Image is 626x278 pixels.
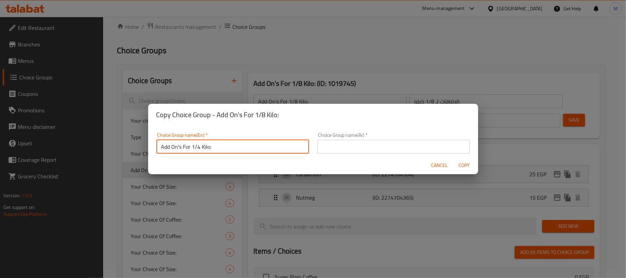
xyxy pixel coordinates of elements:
[453,159,475,172] button: Copy
[317,140,470,154] input: Please enter Choice Group name(ar)
[156,140,309,154] input: Please enter Choice Group name(en)
[456,161,473,170] span: Copy
[429,159,451,172] button: Cancel
[156,109,470,120] h2: Copy Choice Group - Add On's For 1/8 Kilo:
[431,161,448,170] span: Cancel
